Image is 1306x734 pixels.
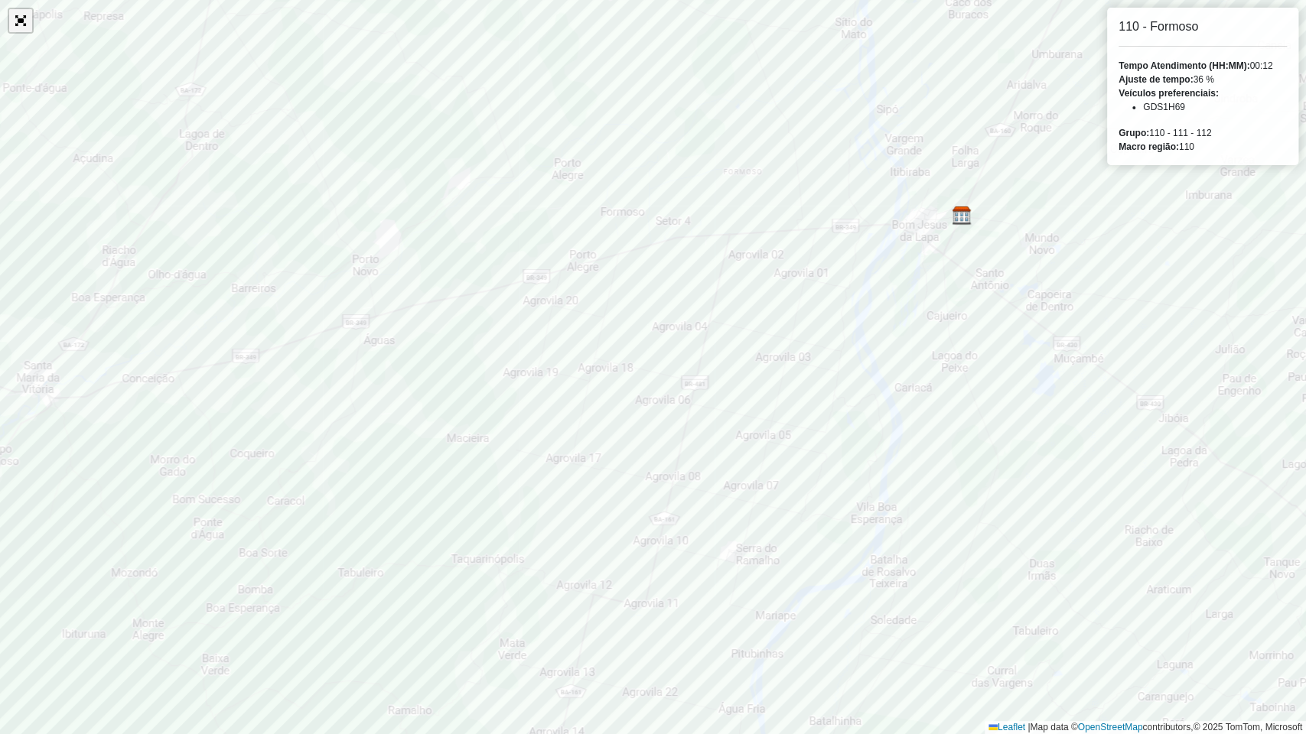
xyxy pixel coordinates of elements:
[985,721,1306,734] div: Map data © contributors,© 2025 TomTom, Microsoft
[1119,19,1287,34] h6: 110 - Formoso
[1119,88,1219,99] strong: Veículos preferenciais:
[1119,141,1179,152] strong: Macro região:
[1119,60,1249,71] strong: Tempo Atendimento (HH:MM):
[1078,722,1143,732] a: OpenStreetMap
[1119,128,1149,138] strong: Grupo:
[1143,100,1287,114] li: GDS1H69
[988,722,1025,732] a: Leaflet
[1119,126,1287,140] div: 110 - 111 - 112
[1028,722,1030,732] span: |
[9,9,32,32] a: Abrir mapa em tela cheia
[1119,73,1287,86] div: 36 %
[1119,74,1193,85] strong: Ajuste de tempo:
[1119,140,1287,154] div: 110
[1119,59,1287,73] div: 00:12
